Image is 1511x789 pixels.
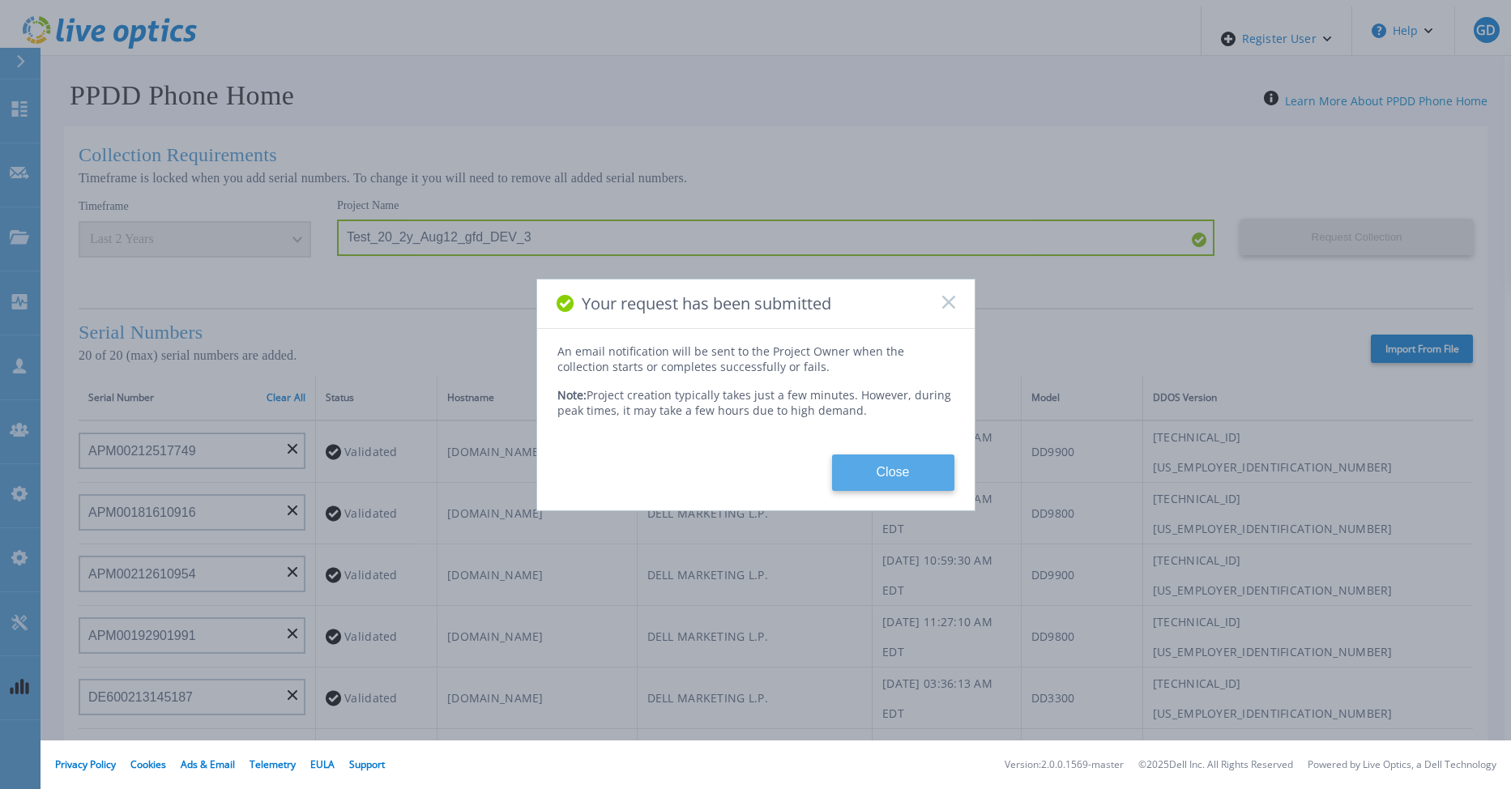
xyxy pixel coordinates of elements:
span: Note: [557,387,587,403]
a: Ads & Email [181,757,235,771]
a: Privacy Policy [55,757,116,771]
li: Powered by Live Optics, a Dell Technology [1308,760,1496,770]
a: Support [349,757,385,771]
a: EULA [310,757,335,771]
li: Version: 2.0.0.1569-master [1005,760,1124,770]
div: Project creation typically takes just a few minutes. However, during peak times, it may take a fe... [557,374,954,418]
li: © 2025 Dell Inc. All Rights Reserved [1138,760,1293,770]
a: Telemetry [250,757,296,771]
button: Close [832,454,954,491]
a: Cookies [130,757,166,771]
div: An email notification will be sent to the Project Owner when the collection starts or completes s... [557,343,954,374]
span: Your request has been submitted [582,292,831,314]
